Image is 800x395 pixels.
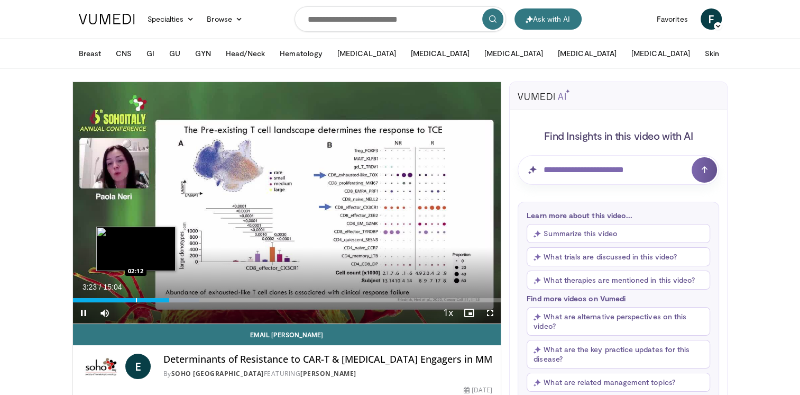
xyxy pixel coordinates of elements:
img: vumedi-ai-logo.svg [518,89,569,100]
button: GYN [189,43,217,64]
div: By FEATURING [163,369,493,379]
img: image.jpeg [96,227,176,271]
button: Skin [698,43,725,64]
button: What are alternative perspectives on this video? [527,307,710,336]
img: SOHO Italy [81,354,121,379]
button: CNS [109,43,138,64]
span: 3:23 [82,283,97,291]
span: 15:04 [103,283,122,291]
a: Favorites [650,8,694,30]
button: Head/Neck [219,43,272,64]
a: Email [PERSON_NAME] [73,324,501,345]
h4: Determinants of Resistance to CAR-T & [MEDICAL_DATA] Engagers in MM [163,354,493,365]
span: / [99,283,102,291]
h4: Find Insights in this video with AI [518,129,719,142]
a: SOHO [GEOGRAPHIC_DATA] [171,369,264,378]
button: Mute [94,302,115,324]
a: Specialties [141,8,201,30]
button: What are related management topics? [527,373,710,392]
button: [MEDICAL_DATA] [331,43,402,64]
button: Hematology [273,43,329,64]
video-js: Video Player [73,82,501,324]
input: Question for AI [518,155,719,185]
button: [MEDICAL_DATA] [551,43,623,64]
button: Ask with AI [514,8,582,30]
p: Learn more about this video... [527,211,710,220]
button: Summarize this video [527,224,710,243]
button: GI [140,43,161,64]
button: Breast [72,43,107,64]
button: [MEDICAL_DATA] [404,43,476,64]
a: [PERSON_NAME] [300,369,356,378]
div: Progress Bar [73,298,501,302]
a: Browse [200,8,249,30]
a: E [125,354,151,379]
a: F [701,8,722,30]
button: Pause [73,302,94,324]
input: Search topics, interventions [295,6,506,32]
button: What therapies are mentioned in this video? [527,271,710,290]
button: Enable picture-in-picture mode [458,302,480,324]
button: Playback Rate [437,302,458,324]
button: What are the key practice updates for this disease? [527,340,710,369]
button: GU [163,43,187,64]
div: [DATE] [464,385,492,395]
p: Find more videos on Vumedi [527,294,710,303]
img: VuMedi Logo [79,14,135,24]
button: [MEDICAL_DATA] [625,43,696,64]
button: What trials are discussed in this video? [527,247,710,266]
button: [MEDICAL_DATA] [478,43,549,64]
button: Fullscreen [480,302,501,324]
